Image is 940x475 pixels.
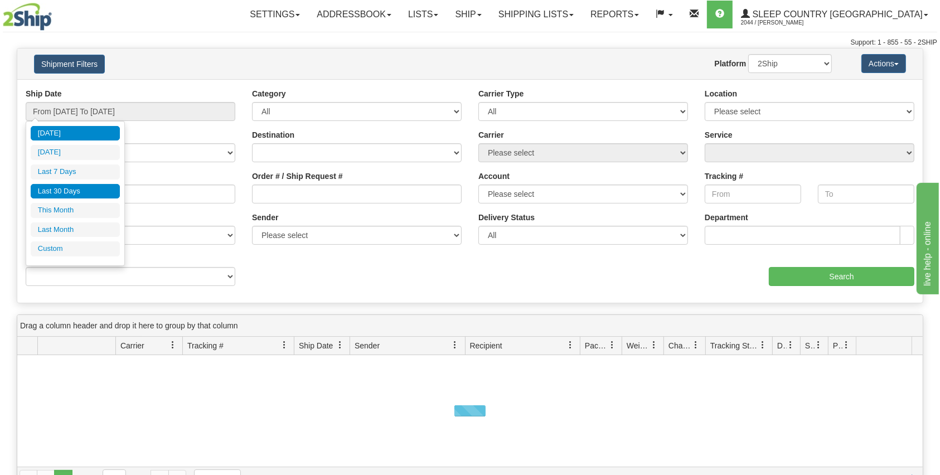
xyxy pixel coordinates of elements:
[705,129,733,140] label: Service
[31,222,120,237] li: Last Month
[705,185,801,203] input: From
[478,171,510,182] label: Account
[241,1,308,28] a: Settings
[705,212,748,223] label: Department
[299,340,333,351] span: Ship Date
[470,340,502,351] span: Recipient
[837,336,856,355] a: Pickup Status filter column settings
[331,336,350,355] a: Ship Date filter column settings
[705,88,737,99] label: Location
[478,212,535,223] label: Delivery Status
[733,1,937,28] a: Sleep Country [GEOGRAPHIC_DATA] 2044 / [PERSON_NAME]
[777,340,787,351] span: Delivery Status
[308,1,400,28] a: Addressbook
[252,212,278,223] label: Sender
[668,340,692,351] span: Charge
[861,54,906,73] button: Actions
[31,164,120,180] li: Last 7 Days
[627,340,650,351] span: Weight
[3,38,937,47] div: Support: 1 - 855 - 55 - 2SHIP
[31,203,120,218] li: This Month
[400,1,447,28] a: Lists
[31,241,120,256] li: Custom
[603,336,622,355] a: Packages filter column settings
[26,88,62,99] label: Ship Date
[355,340,380,351] span: Sender
[582,1,647,28] a: Reports
[34,55,105,74] button: Shipment Filters
[447,1,490,28] a: Ship
[809,336,828,355] a: Shipment Issues filter column settings
[750,9,923,19] span: Sleep Country [GEOGRAPHIC_DATA]
[478,88,524,99] label: Carrier Type
[710,340,759,351] span: Tracking Status
[753,336,772,355] a: Tracking Status filter column settings
[833,340,842,351] span: Pickup Status
[490,1,582,28] a: Shipping lists
[187,340,224,351] span: Tracking #
[31,126,120,141] li: [DATE]
[8,7,103,20] div: live help - online
[705,171,743,182] label: Tracking #
[714,58,746,69] label: Platform
[805,340,815,351] span: Shipment Issues
[585,340,608,351] span: Packages
[645,336,663,355] a: Weight filter column settings
[446,336,465,355] a: Sender filter column settings
[686,336,705,355] a: Charge filter column settings
[914,181,939,294] iframe: chat widget
[781,336,800,355] a: Delivery Status filter column settings
[17,315,923,337] div: grid grouping header
[478,129,504,140] label: Carrier
[3,3,52,31] img: logo2044.jpg
[275,336,294,355] a: Tracking # filter column settings
[561,336,580,355] a: Recipient filter column settings
[120,340,144,351] span: Carrier
[163,336,182,355] a: Carrier filter column settings
[818,185,914,203] input: To
[31,184,120,199] li: Last 30 Days
[741,17,825,28] span: 2044 / [PERSON_NAME]
[252,129,294,140] label: Destination
[252,88,286,99] label: Category
[31,145,120,160] li: [DATE]
[769,267,914,286] input: Search
[252,171,343,182] label: Order # / Ship Request #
